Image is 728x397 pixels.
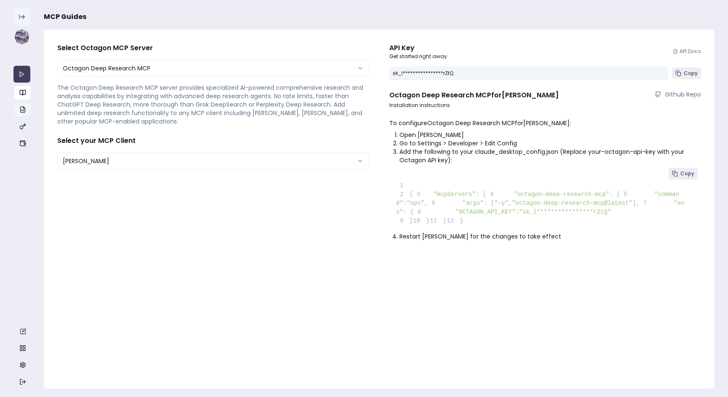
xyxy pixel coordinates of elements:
span: "mcpServers" [433,191,476,198]
button: Copy [669,168,698,180]
li: Open [PERSON_NAME] [399,131,701,139]
span: 5 [620,190,633,199]
span: Github Repo [665,90,701,99]
h4: Select your MCP Client [57,136,369,146]
h4: Select Octagon MCP Server [57,43,369,53]
p: Get started right away [389,53,447,60]
span: MCP Guides [44,12,86,22]
span: : [ [484,200,494,207]
li: Restart [PERSON_NAME] for the changes to take effect [399,232,701,241]
span: 2 [396,190,409,199]
span: "npx" [407,200,424,207]
span: } [413,217,430,224]
span: 9 [396,217,409,225]
a: API Docs [673,48,701,55]
span: { [396,191,413,198]
span: : { [403,209,414,215]
span: , [424,200,428,207]
span: ], [632,200,640,207]
span: 3 [413,190,426,199]
span: 10 [413,217,426,225]
span: "-y" [494,200,509,207]
span: 4 [486,190,500,199]
span: 7 [640,199,653,208]
span: } [396,217,413,224]
span: : { [609,191,620,198]
li: Add the following to your claude_desktop_config.json (Replace your-octagon-api-key with your Octa... [399,148,701,164]
button: Copy [672,67,701,79]
span: "OCTAGON_API_KEY" [455,209,516,215]
p: The Octagon Deep Research MCP server provides specialized AI-powered comprehensive research and a... [57,83,369,126]
span: "octagon-deep-research-mcp" [514,191,609,198]
h4: Octagon Deep Research MCP for [PERSON_NAME] [389,90,559,100]
a: API Playground [13,66,30,83]
span: "octagon-deep-research-mcp@latest" [512,200,632,207]
p: To configure Octagon Deep Research MCP for [PERSON_NAME] : [389,119,701,127]
span: 12 [447,217,460,225]
span: : [516,209,519,215]
li: Go to Settings > Developer > Edit Config [399,139,701,148]
span: : { [476,191,486,198]
img: logo-0uyt-Vr5.svg [13,29,30,46]
span: : [403,200,407,207]
p: Installation instructions [389,102,701,109]
span: 11 [430,217,443,225]
span: Copy [680,170,694,177]
span: 6 [428,199,442,208]
div: API Key [389,43,447,53]
span: } [430,217,447,224]
a: Github Repo [655,90,701,99]
span: 1 [396,181,409,190]
span: 8 [414,208,427,217]
span: , [509,200,512,207]
span: } [447,217,463,224]
span: Copy [684,70,698,77]
span: "args" [463,200,484,207]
